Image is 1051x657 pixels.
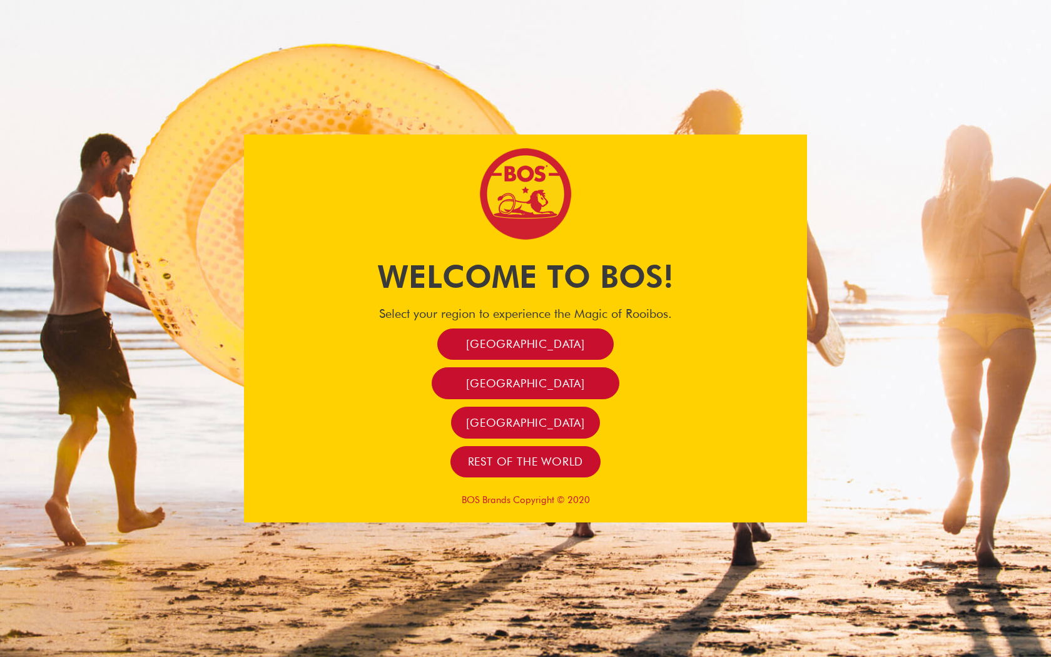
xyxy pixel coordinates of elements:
span: Rest of the world [468,454,584,469]
span: [GEOGRAPHIC_DATA] [466,376,585,390]
h1: Welcome to BOS! [244,255,807,298]
a: [GEOGRAPHIC_DATA] [432,367,619,399]
h4: Select your region to experience the Magic of Rooibos. [244,306,807,321]
a: [GEOGRAPHIC_DATA] [437,328,614,360]
img: Bos Brands [479,147,572,241]
p: BOS Brands Copyright © 2020 [244,494,807,506]
a: [GEOGRAPHIC_DATA] [451,407,600,439]
a: Rest of the world [450,446,601,478]
span: [GEOGRAPHIC_DATA] [466,415,585,430]
span: [GEOGRAPHIC_DATA] [466,337,585,351]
